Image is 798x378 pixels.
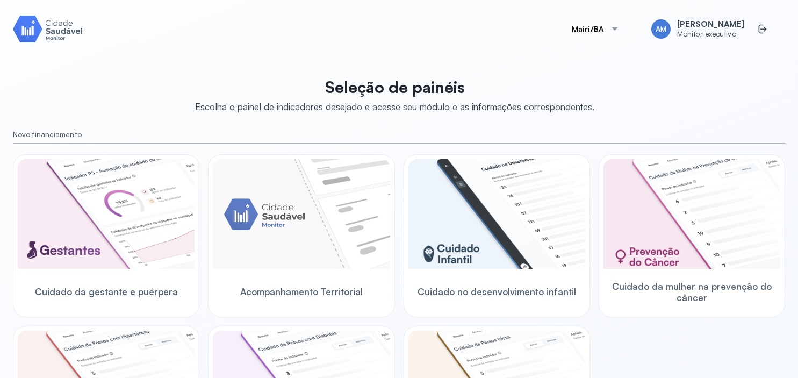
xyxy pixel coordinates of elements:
span: Cuidado da gestante e puérpera [35,286,178,297]
span: [PERSON_NAME] [677,19,744,30]
img: woman-cancer-prevention-care.png [603,159,780,269]
span: Acompanhamento Territorial [240,286,363,297]
button: Mairi/BA [559,18,632,40]
span: Cuidado no desenvolvimento infantil [418,286,576,297]
small: Novo financiamento [13,130,785,139]
div: Escolha o painel de indicadores desejado e acesse seu módulo e as informações correspondentes. [195,101,594,112]
img: placeholder-module-ilustration.png [213,159,390,269]
p: Seleção de painéis [195,77,594,97]
span: AM [656,25,666,34]
span: Monitor executivo [677,30,744,39]
img: Logotipo do produto Monitor [13,13,83,44]
img: child-development.png [408,159,585,269]
img: pregnants.png [18,159,195,269]
span: Cuidado da mulher na prevenção do câncer [603,281,780,304]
